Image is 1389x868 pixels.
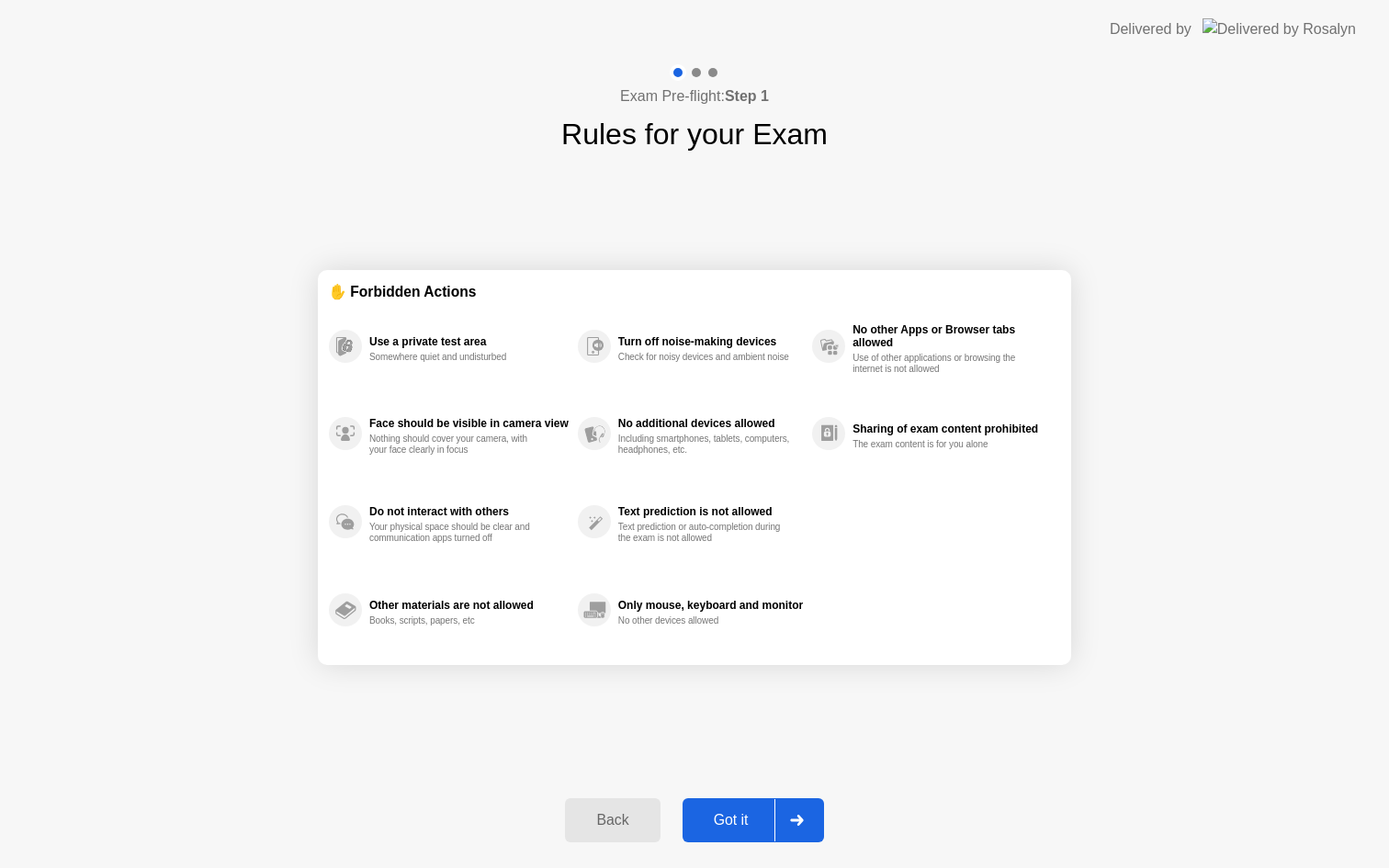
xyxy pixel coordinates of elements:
[618,522,792,544] div: Text prediction or auto-completion during the exam is not allowed
[1110,18,1191,40] div: Delivered by
[570,812,654,829] div: Back
[369,434,543,456] div: Nothing should cover your camera, with your face clearly in focus
[618,505,803,518] div: Text prediction is not allowed
[853,323,1051,349] div: No other Apps or Browser tabs allowed
[620,85,769,107] h4: Exam Pre-flight:
[853,439,1026,450] div: The exam content is for you alone
[683,798,824,842] button: Got it
[1203,18,1356,39] img: Delivered by Rosalyn
[369,615,543,626] div: Books, scripts, papers, etc
[369,335,569,348] div: Use a private test area
[369,599,569,612] div: Other materials are not allowed
[688,812,774,829] div: Got it
[853,353,1026,375] div: Use of other applications or browsing the internet is not allowed
[618,352,792,363] div: Check for noisy devices and ambient noise
[618,434,792,456] div: Including smartphones, tablets, computers, headphones, etc.
[618,615,792,626] div: No other devices allowed
[565,798,660,842] button: Back
[329,281,1060,302] div: ✋ Forbidden Actions
[369,522,543,544] div: Your physical space should be clear and communication apps turned off
[618,417,803,430] div: No additional devices allowed
[369,505,569,518] div: Do not interact with others
[618,599,803,612] div: Only mouse, keyboard and monitor
[853,423,1051,435] div: Sharing of exam content prohibited
[369,352,543,363] div: Somewhere quiet and undisturbed
[561,112,828,156] h1: Rules for your Exam
[725,88,769,104] b: Step 1
[618,335,803,348] div: Turn off noise-making devices
[369,417,569,430] div: Face should be visible in camera view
